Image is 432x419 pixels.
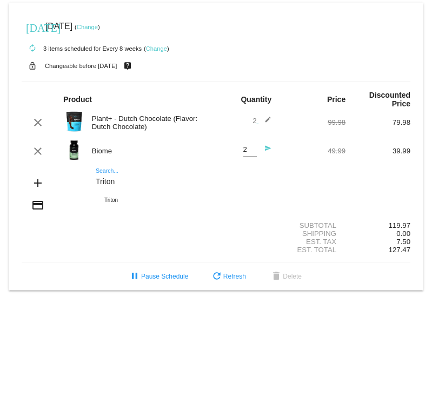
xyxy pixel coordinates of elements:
[345,147,410,155] div: 39.99
[96,187,271,213] div: Triton
[121,59,134,73] mat-icon: live_help
[128,273,188,280] span: Pause Schedule
[258,116,271,129] mat-icon: edit
[281,221,345,229] div: Subtotal
[210,273,246,280] span: Refresh
[31,145,44,158] mat-icon: clear
[128,271,141,283] mat-icon: pause
[396,238,410,246] span: 7.50
[45,63,117,69] small: Changeable before [DATE]
[119,267,197,286] button: Pause Schedule
[327,95,345,104] strong: Price
[31,199,44,212] mat-icon: credit_card
[96,178,271,186] input: Search...
[75,24,100,30] small: ( )
[26,21,39,33] mat-icon: [DATE]
[210,271,223,283] mat-icon: refresh
[146,45,167,52] a: Change
[281,147,345,155] div: 49.99
[63,111,85,132] img: Image-1-Carousel-Plant-Chocolate-no-badge-Transp.png
[281,238,345,246] div: Est. Tax
[31,177,44,190] mat-icon: add
[87,147,216,155] div: Biome
[63,139,85,161] img: Image-1-Carousel-Biome-Transp.png
[258,145,271,158] mat-icon: send
[281,246,345,254] div: Est. Total
[26,42,39,55] mat-icon: autorenew
[261,267,310,286] button: Delete
[345,221,410,229] div: 119.97
[243,146,257,154] input: Quantity
[31,116,44,129] mat-icon: clear
[87,114,216,131] div: Plant+ - Dutch Chocolate (Flavor: Dutch Chocolate)
[144,45,169,52] small: ( )
[26,59,39,73] mat-icon: lock_open
[389,246,410,254] span: 127.47
[270,271,283,283] mat-icon: delete
[270,273,302,280] span: Delete
[396,229,410,238] span: 0.00
[369,91,410,108] strong: Discounted Price
[202,267,255,286] button: Refresh
[252,117,271,125] span: 2
[77,24,98,30] a: Change
[281,229,345,238] div: Shipping
[281,118,345,126] div: 99.98
[63,95,92,104] strong: Product
[345,118,410,126] div: 79.98
[241,95,271,104] strong: Quantity
[22,45,142,52] small: 3 items scheduled for Every 8 weeks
